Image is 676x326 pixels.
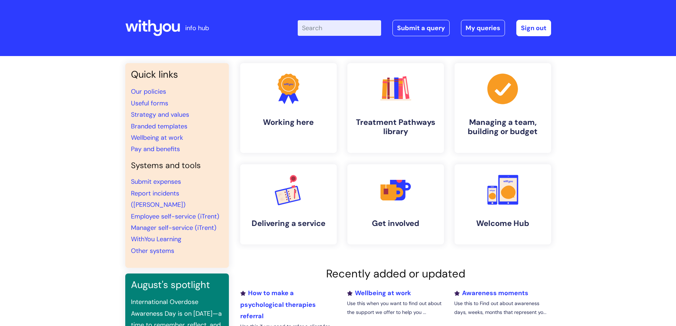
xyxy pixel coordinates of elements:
[460,219,545,228] h4: Welcome Hub
[131,87,166,96] a: Our policies
[347,164,444,244] a: Get involved
[298,20,381,36] input: Search
[246,219,331,228] h4: Delivering a service
[131,110,189,119] a: Strategy and values
[131,247,174,255] a: Other systems
[131,133,183,142] a: Wellbeing at work
[347,299,444,317] p: Use this when you want to find out about the support we offer to help you ...
[240,289,316,320] a: How to make a psychological therapies referral
[240,267,551,280] h2: Recently added or updated
[131,177,181,186] a: Submit expenses
[131,145,180,153] a: Pay and benefits
[246,118,331,127] h4: Working here
[185,22,209,34] p: info hub
[461,20,505,36] a: My queries
[131,279,223,291] h3: August's spotlight
[454,299,551,317] p: Use this to Find out about awareness days, weeks, months that represent yo...
[347,63,444,153] a: Treatment Pathways library
[516,20,551,36] a: Sign out
[460,118,545,137] h4: Managing a team, building or budget
[240,63,337,153] a: Working here
[353,219,438,228] h4: Get involved
[131,99,168,107] a: Useful forms
[131,69,223,80] h3: Quick links
[392,20,450,36] a: Submit a query
[131,212,219,221] a: Employee self-service (iTrent)
[454,289,528,297] a: Awareness moments
[131,223,216,232] a: Manager self-service (iTrent)
[131,235,181,243] a: WithYou Learning
[298,20,551,36] div: | -
[455,164,551,244] a: Welcome Hub
[131,161,223,171] h4: Systems and tools
[347,289,411,297] a: Wellbeing at work
[455,63,551,153] a: Managing a team, building or budget
[131,189,186,209] a: Report incidents ([PERSON_NAME])
[240,164,337,244] a: Delivering a service
[131,122,187,131] a: Branded templates
[353,118,438,137] h4: Treatment Pathways library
